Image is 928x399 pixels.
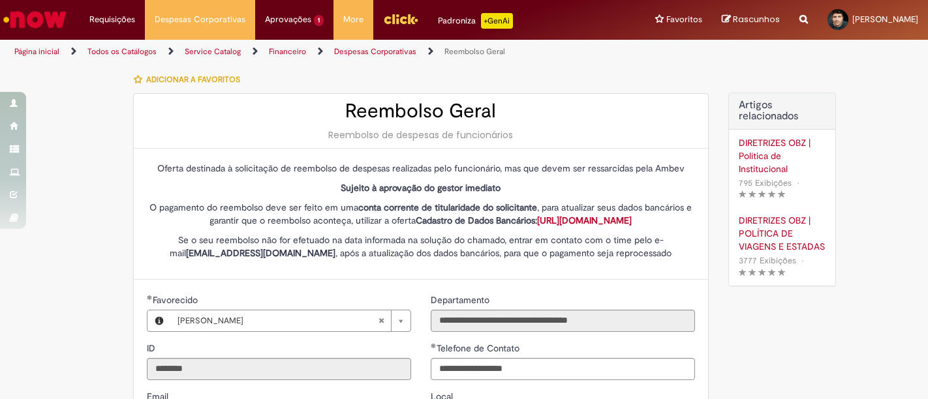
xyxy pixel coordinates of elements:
span: More [343,13,363,26]
img: click_logo_yellow_360x200.png [383,9,418,29]
span: [PERSON_NAME] [178,310,378,331]
span: Necessários - Favorecido [153,294,200,306]
h3: Artigos relacionados [739,100,826,123]
strong: Sujeito à aprovação do gestor imediato [341,182,501,194]
a: Reembolso Geral [444,46,505,57]
div: Padroniza [438,13,513,29]
strong: [EMAIL_ADDRESS][DOMAIN_NAME] [186,247,335,259]
abbr: Limpar campo Favorecido [371,310,391,331]
input: Departamento [431,310,695,332]
input: Telefone de Contato [431,358,695,380]
label: Somente leitura - Departamento [431,293,492,306]
a: Financeiro [269,46,306,57]
a: Todos os Catálogos [87,46,157,57]
button: Favorecido, Visualizar este registro Ismael Saraiva Souza De Oliveira [147,310,171,331]
h2: Reembolso Geral [147,100,695,122]
a: Despesas Corporativas [334,46,416,57]
span: Adicionar a Favoritos [146,74,240,85]
span: • [794,174,802,192]
span: 795 Exibições [739,177,792,188]
ul: Trilhas de página [10,40,609,64]
span: Requisições [89,13,135,26]
span: Favoritos [666,13,702,26]
p: Se o seu reembolso não for efetuado na data informada na solução do chamado, entrar em contato co... [147,233,695,259]
strong: conta corrente de titularidade do solicitante [358,201,537,213]
span: 1 [314,15,324,26]
a: [URL][DOMAIN_NAME] [537,214,632,226]
span: Obrigatório Preenchido [431,343,437,348]
img: ServiceNow [1,7,69,33]
div: Reembolso de despesas de funcionários [147,128,695,141]
span: Despesas Corporativas [155,13,245,26]
span: Rascunhos [733,13,780,25]
span: [PERSON_NAME] [852,14,918,25]
p: +GenAi [481,13,513,29]
a: DIRETRIZES OBZ | Política de Institucional [739,136,826,175]
input: ID [147,358,411,380]
label: Somente leitura - ID [147,342,158,355]
span: Obrigatório Preenchido [147,295,153,300]
span: Aprovações [265,13,311,26]
p: O pagamento do reembolso deve ser feito em uma , para atualizar seus dados bancários e garantir q... [147,201,695,227]
span: 3777 Exibições [739,255,796,266]
button: Adicionar a Favoritos [133,66,247,93]
span: Telefone de Contato [437,342,522,354]
a: [PERSON_NAME]Limpar campo Favorecido [171,310,410,331]
p: Oferta destinada à solicitação de reembolso de despesas realizadas pelo funcionário, mas que deve... [147,162,695,175]
a: DIRETRIZES OBZ | POLÍTICA DE VIAGENS E ESTADAS [739,214,826,253]
a: Rascunhos [722,14,780,26]
a: Página inicial [14,46,59,57]
span: • [799,252,807,269]
a: Service Catalog [185,46,241,57]
span: Somente leitura - ID [147,342,158,354]
span: Somente leitura - Departamento [431,294,492,306]
strong: Cadastro de Dados Bancários: [416,214,632,226]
